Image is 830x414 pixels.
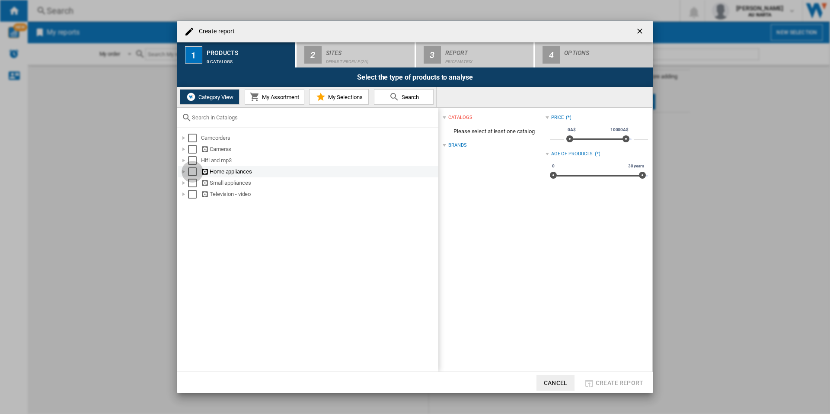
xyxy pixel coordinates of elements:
div: Price [551,114,564,121]
div: Sites [326,46,411,55]
span: Search [399,94,419,100]
button: Create report [581,375,646,391]
div: Products [207,46,292,55]
md-checkbox: Select [188,134,201,142]
span: 0 [551,163,556,170]
div: Hifi and mp3 [201,156,437,165]
button: getI18NText('BUTTONS.CLOSE_DIALOG') [632,23,649,40]
div: 0 catalogs [207,55,292,64]
button: 3 Report Price Matrix [416,42,535,67]
h4: Create report [195,27,235,36]
div: Small appliances [201,179,437,187]
div: Report [445,46,530,55]
ng-md-icon: getI18NText('BUTTONS.CLOSE_DIALOG') [635,27,646,37]
button: 4 Options [535,42,653,67]
div: Default profile (26) [326,55,411,64]
button: 2 Sites Default profile (26) [297,42,415,67]
div: Price Matrix [445,55,530,64]
div: 1 [185,46,202,64]
button: My Assortment [245,89,304,105]
div: catalogs [448,114,472,121]
div: 2 [304,46,322,64]
span: Please select at least one catalog [443,123,545,140]
div: Camcorders [201,134,437,142]
span: My Assortment [260,94,299,100]
md-checkbox: Select [188,145,201,154]
div: Age of products [551,151,593,157]
button: Search [374,89,434,105]
button: Cancel [536,375,575,391]
img: wiser-icon-white.png [186,92,196,102]
div: 3 [424,46,441,64]
md-checkbox: Select [188,190,201,199]
md-checkbox: Select [188,179,201,187]
span: 30 years [627,163,645,170]
span: My Selections [326,94,363,100]
button: Category View [180,89,239,105]
div: Cameras [201,145,437,154]
div: Television - video [201,190,437,199]
div: Brands [448,142,466,149]
span: 10000A$ [609,126,630,133]
button: My Selections [309,89,369,105]
div: Options [564,46,649,55]
div: Select the type of products to analyse [177,67,653,87]
div: 4 [543,46,560,64]
span: Create report [596,379,643,386]
span: Category View [196,94,233,100]
button: 1 Products 0 catalogs [177,42,296,67]
input: Search in Catalogs [192,114,434,121]
div: Home appliances [201,167,437,176]
md-checkbox: Select [188,167,201,176]
span: 0A$ [566,126,577,133]
md-checkbox: Select [188,156,201,165]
